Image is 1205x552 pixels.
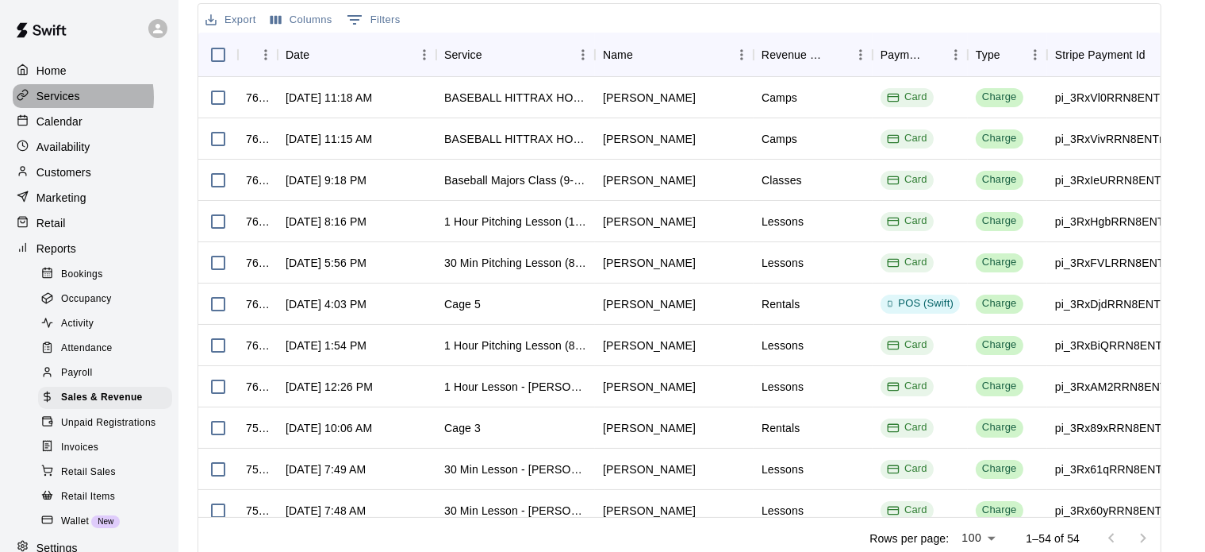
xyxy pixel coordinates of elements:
div: 1 Hour Pitching Lesson (14u - College) - Reid Morgan [444,214,587,230]
div: Card [887,214,927,229]
div: 100 [955,527,1000,550]
div: Joanna Aboytes [603,296,696,312]
span: Retail Items [61,489,115,505]
div: Aug 17, 2025, 7:48 AM [286,503,366,519]
span: Occupancy [61,291,112,307]
div: Reports [13,237,166,261]
div: Unpaid Registrations [38,412,172,434]
div: Lessons [762,338,804,353]
a: Payroll [38,361,178,386]
div: Zac Braaksma [603,90,696,106]
div: Payment Method [881,33,922,77]
div: 759830 [246,503,270,519]
div: Customers [13,160,166,184]
a: Occupancy [38,287,178,311]
span: Attendance [61,341,113,357]
div: 760642 [246,296,270,312]
div: Aug 18, 2025, 11:18 AM [286,90,372,106]
div: Baseball Majors Class (9-12) [444,172,587,188]
div: Aug 18, 2025, 11:15 AM [286,131,372,147]
button: Show filters [343,7,405,33]
p: Marketing [36,190,86,206]
div: Date [286,33,309,77]
p: Retail [36,215,66,231]
div: 1 Hour Lesson - Rhett McCall [444,379,587,395]
a: Calendar [13,110,166,133]
div: 760170 [246,379,270,395]
div: 760359 [246,338,270,353]
div: Aug 17, 2025, 7:49 AM [286,461,366,477]
button: Export [201,8,260,33]
div: Service [436,33,595,77]
div: Name [603,33,633,77]
a: Services [13,84,166,108]
div: 761912 [246,131,270,147]
button: Menu [944,43,968,67]
span: Activity [61,316,94,332]
button: Sort [922,44,944,66]
a: WalletNew [38,509,178,534]
a: Sales & Revenue [38,386,178,411]
div: Aug 17, 2025, 9:18 PM [286,172,366,188]
button: Menu [730,43,754,67]
div: Michael Prell [603,214,696,230]
div: Charge [982,131,1017,146]
div: Charge [982,338,1017,353]
div: Revenue Category [754,33,873,77]
div: Charge [982,255,1017,270]
div: Payroll [38,362,172,384]
span: Sales & Revenue [61,390,143,406]
div: Service [444,33,482,77]
span: Bookings [61,267,103,283]
span: Retail Sales [61,465,116,481]
div: Card [887,172,927,187]
div: Attendance [38,338,172,360]
div: Classes [762,172,802,188]
div: 761285 [246,172,270,188]
p: 1–54 of 54 [1027,531,1080,546]
div: Charge [982,503,1017,518]
div: Charge [982,214,1017,229]
div: Activity [38,313,172,335]
p: Reports [36,241,76,257]
div: Cage 5 [444,296,481,312]
button: Sort [827,44,849,66]
div: 761176 [246,214,270,230]
button: Menu [571,43,595,67]
div: Kelsey Armstrong [603,503,696,519]
a: Retail Items [38,484,178,509]
div: 30 Min Lesson - Bridger Thomas [444,503,587,519]
div: Charge [982,172,1017,187]
div: Type [968,33,1047,77]
div: WalletNew [38,511,172,533]
div: Charge [982,420,1017,435]
div: Card [887,338,927,353]
div: Rentals [762,420,800,436]
div: Charge [982,379,1017,394]
div: 761917 [246,90,270,106]
a: Availability [13,135,166,159]
div: Camps [762,90,797,106]
div: 759954 [246,420,270,436]
div: Payment Method [873,33,968,77]
button: Sort [1146,44,1168,66]
div: Card [887,379,927,394]
div: Card [887,255,927,270]
div: Card [887,420,927,435]
p: Customers [36,164,91,180]
a: Marketing [13,186,166,210]
div: Bookings [38,264,172,286]
span: Payroll [61,365,92,381]
div: Card [887,503,927,518]
a: Attendance [38,337,178,361]
a: Retail Sales [38,460,178,484]
div: Aug 17, 2025, 4:03 PM [286,296,366,312]
div: William Wingfield [603,172,696,188]
div: Home [13,59,166,83]
span: Unpaid Registrations [61,415,155,431]
div: Revenue Category [762,33,827,77]
div: Aug 17, 2025, 5:56 PM [286,255,366,271]
div: Lessons [762,214,804,230]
